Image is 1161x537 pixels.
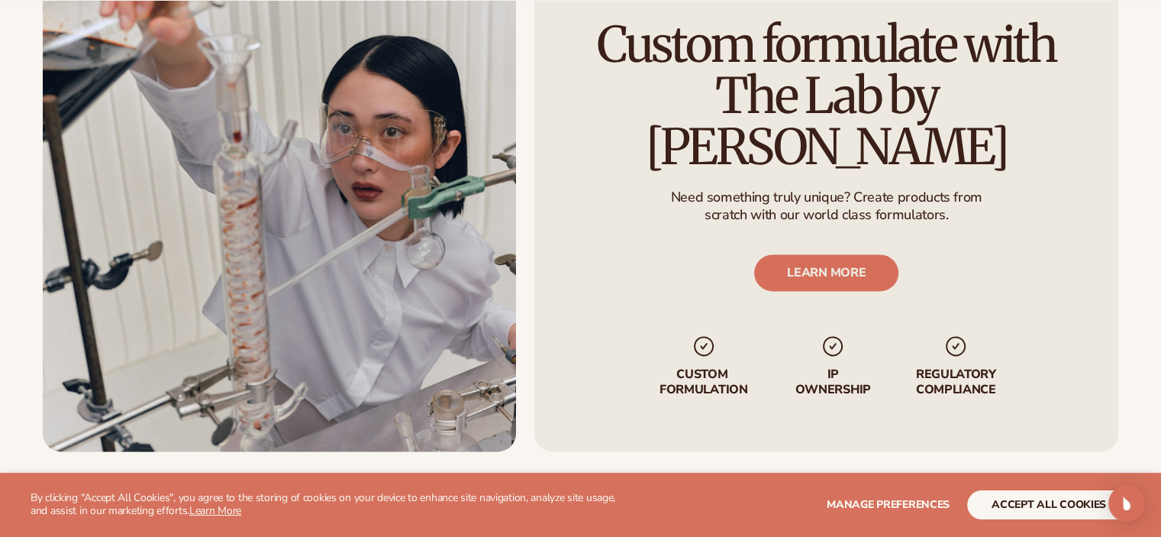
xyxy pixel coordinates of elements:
p: By clicking "Accept All Cookies", you agree to the storing of cookies on your device to enhance s... [31,492,633,518]
p: scratch with our world class formulators. [670,206,982,224]
img: checkmark_svg [943,334,968,358]
p: Custom formulation [656,367,751,396]
span: Manage preferences [827,497,950,512]
div: Open Intercom Messenger [1108,485,1145,522]
img: checkmark_svg [821,334,845,358]
button: accept all cookies [967,490,1130,519]
p: Need something truly unique? Create products from [670,188,982,205]
a: LEARN MORE [754,254,898,291]
img: checkmark_svg [691,334,715,358]
p: regulatory compliance [914,367,997,396]
a: Learn More [189,503,241,518]
h2: Custom formulate with The Lab by [PERSON_NAME] [577,19,1076,173]
button: Manage preferences [827,490,950,519]
p: IP Ownership [794,367,872,396]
